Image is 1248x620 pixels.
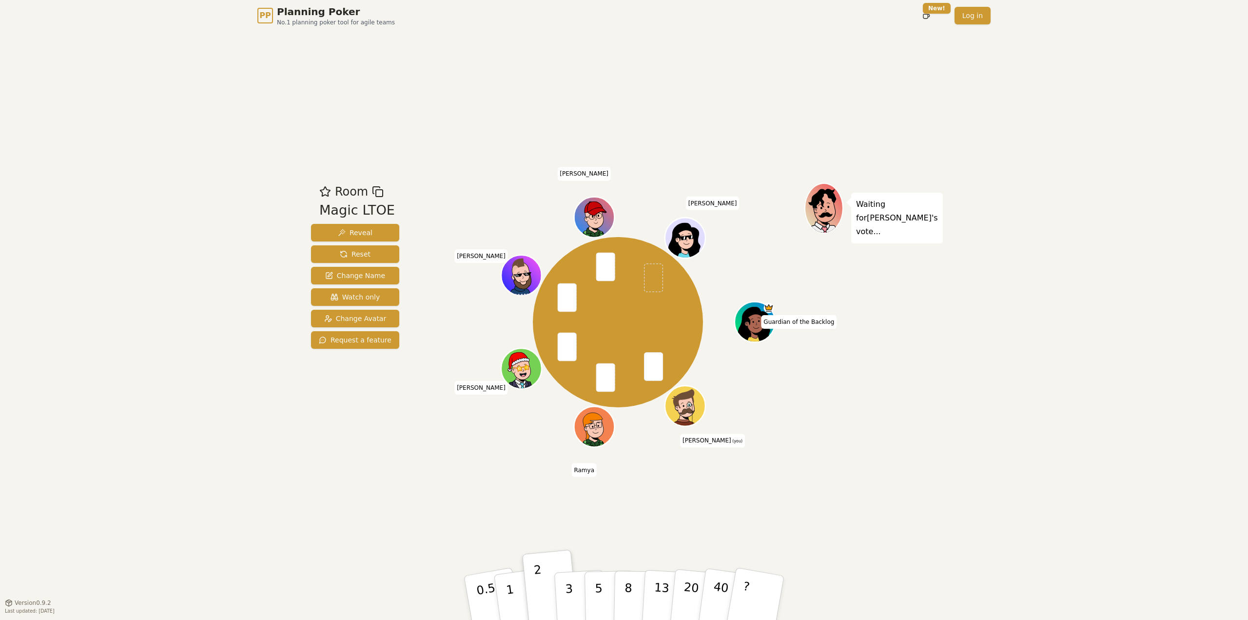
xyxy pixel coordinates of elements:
[15,599,51,607] span: Version 0.9.2
[259,10,271,21] span: PP
[340,249,370,259] span: Reset
[5,599,51,607] button: Version0.9.2
[761,315,837,329] span: Click to change your name
[763,303,774,313] span: Guardian of the Backlog is the host
[319,183,331,200] button: Add as favourite
[311,288,399,306] button: Watch only
[319,200,395,220] div: Magic LTOE
[686,197,740,210] span: Click to change your name
[325,271,385,280] span: Change Name
[311,331,399,349] button: Request a feature
[955,7,991,24] a: Log in
[338,228,372,238] span: Reveal
[324,314,387,323] span: Change Avatar
[680,434,745,448] span: Click to change your name
[454,381,508,395] span: Click to change your name
[277,19,395,26] span: No.1 planning poker tool for agile teams
[311,310,399,327] button: Change Avatar
[454,249,508,263] span: Click to change your name
[917,7,935,24] button: New!
[5,608,55,614] span: Last updated: [DATE]
[856,198,938,239] p: Waiting for [PERSON_NAME] 's vote...
[335,183,368,200] span: Room
[571,463,597,477] span: Click to change your name
[257,5,395,26] a: PPPlanning PokerNo.1 planning poker tool for agile teams
[319,335,391,345] span: Request a feature
[557,167,611,181] span: Click to change your name
[311,267,399,284] button: Change Name
[923,3,951,14] div: New!
[666,387,704,425] button: Click to change your avatar
[311,245,399,263] button: Reset
[533,563,546,616] p: 2
[277,5,395,19] span: Planning Poker
[731,440,743,444] span: (you)
[331,292,380,302] span: Watch only
[311,224,399,241] button: Reveal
